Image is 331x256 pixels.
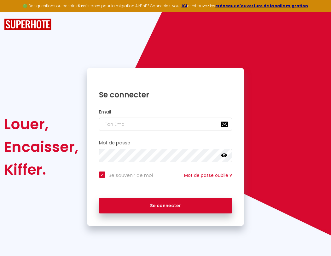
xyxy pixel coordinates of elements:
[99,118,232,131] input: Ton Email
[4,113,78,136] div: Louer,
[4,136,78,158] div: Encaisser,
[182,3,187,9] a: ICI
[99,90,232,100] h1: Se connecter
[99,109,232,115] h2: Email
[4,19,51,30] img: SuperHote logo
[99,198,232,214] button: Se connecter
[184,172,232,178] a: Mot de passe oublié ?
[4,158,78,181] div: Kiffer.
[99,140,232,146] h2: Mot de passe
[215,3,308,9] a: créneaux d'ouverture de la salle migration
